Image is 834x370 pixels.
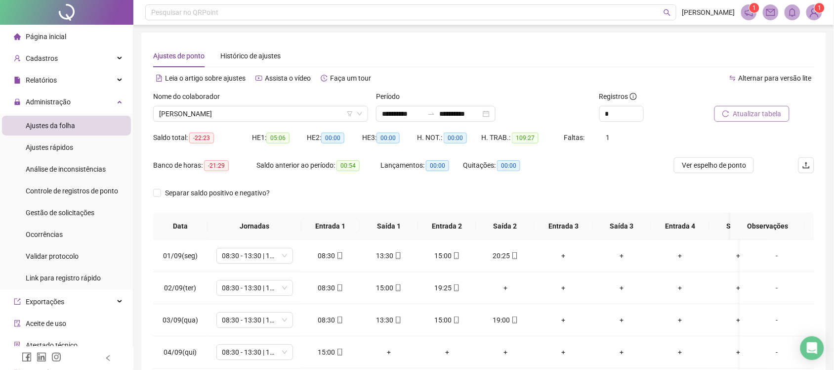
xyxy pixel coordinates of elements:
[222,248,287,263] span: 08:30 - 13:30 | 15:00 - 19:00
[535,213,593,240] th: Entrada 3
[376,91,406,102] label: Período
[321,133,344,143] span: 00:00
[335,284,343,291] span: mobile
[220,52,281,60] span: Histórico de ajustes
[630,93,637,100] span: info-circle
[601,250,643,261] div: +
[368,250,410,261] div: 13:30
[335,349,343,356] span: mobile
[484,315,527,325] div: 19:00
[357,111,363,117] span: down
[105,355,112,362] span: left
[26,122,75,130] span: Ajustes da folha
[717,347,760,358] div: +
[418,213,476,240] th: Entrada 2
[153,160,256,171] div: Banco de horas:
[729,75,736,82] span: swap
[51,352,61,362] span: instagram
[484,347,527,358] div: +
[26,341,78,349] span: Atestado técnico
[739,221,797,231] span: Observações
[14,342,21,349] span: solution
[750,3,759,13] sup: 1
[26,54,58,62] span: Cadastros
[731,213,805,240] th: Observações
[266,133,290,143] span: 05:06
[37,352,46,362] span: linkedin
[512,133,539,143] span: 109:27
[714,106,790,122] button: Atualizar tabela
[426,160,449,171] span: 00:00
[153,91,226,102] label: Nome do colaborador
[335,317,343,324] span: mobile
[800,336,824,360] div: Open Intercom Messenger
[815,3,825,13] sup: Atualize o seu contato no menu Meus Dados
[788,8,797,17] span: bell
[394,252,402,259] span: mobile
[208,213,301,240] th: Jornadas
[476,213,535,240] th: Saída 2
[26,274,101,282] span: Link para registro rápido
[163,316,198,324] span: 03/09(qua)
[309,347,352,358] div: 15:00
[265,74,311,82] span: Assista o vídeo
[163,252,198,260] span: 01/09(seg)
[659,347,702,358] div: +
[601,315,643,325] div: +
[360,213,418,240] th: Saída 1
[659,250,702,261] div: +
[336,160,360,171] span: 00:54
[26,231,63,238] span: Ocorrências
[722,110,729,117] span: reload
[542,347,585,358] div: +
[26,298,64,306] span: Exportações
[452,252,460,259] span: mobile
[161,187,274,198] span: Separar saldo positivo e negativo?
[748,315,806,325] div: -
[542,250,585,261] div: +
[766,8,775,17] span: mail
[426,250,468,261] div: 15:00
[14,77,21,84] span: file
[156,75,163,82] span: file-text
[601,282,643,293] div: +
[222,280,287,295] span: 08:30 - 13:30 | 15:00 - 19:00
[481,132,564,143] div: H. TRAB.:
[709,213,768,240] th: Saída 4
[659,315,702,325] div: +
[380,160,463,171] div: Lançamentos:
[347,111,353,117] span: filter
[309,282,352,293] div: 08:30
[26,98,71,106] span: Administração
[427,110,435,118] span: to
[484,282,527,293] div: +
[368,347,410,358] div: +
[222,313,287,327] span: 08:30 - 13:30 | 15:00 - 19:00
[717,315,760,325] div: +
[22,352,32,362] span: facebook
[165,74,246,82] span: Leia o artigo sobre ajustes
[26,33,66,41] span: Página inicial
[564,134,586,141] span: Faltas:
[256,160,380,171] div: Saldo anterior ao período:
[717,282,760,293] div: +
[309,250,352,261] div: 08:30
[753,4,756,11] span: 1
[651,213,709,240] th: Entrada 4
[682,7,735,18] span: [PERSON_NAME]
[748,347,806,358] div: -
[26,165,106,173] span: Análise de inconsistências
[599,91,637,102] span: Registros
[674,157,754,173] button: Ver espelho de ponto
[427,110,435,118] span: swap-right
[153,213,208,240] th: Data
[601,347,643,358] div: +
[362,132,417,143] div: HE 3:
[321,75,328,82] span: history
[26,320,66,327] span: Aceite de uso
[606,134,610,141] span: 1
[593,213,651,240] th: Saída 3
[497,160,520,171] span: 00:00
[368,315,410,325] div: 13:30
[26,209,94,217] span: Gestão de solicitações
